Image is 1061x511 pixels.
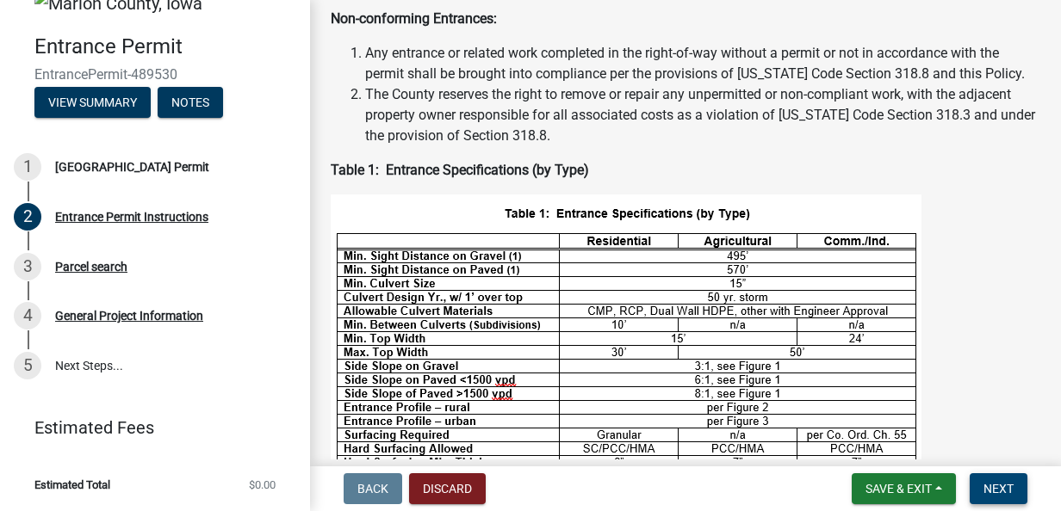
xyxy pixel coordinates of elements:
[365,84,1040,146] li: The County reserves the right to remove or repair any unpermitted or non-compliant work, with the...
[14,302,41,329] div: 4
[331,10,497,27] strong: Non-conforming Entrances:
[357,482,388,496] span: Back
[55,261,127,273] div: Parcel search
[34,479,110,490] span: Estimated Total
[14,253,41,280] div: 3
[55,211,208,223] div: Entrance Permit Instructions
[14,352,41,379] div: 5
[158,87,223,118] button: Notes
[55,310,203,322] div: General Project Information
[970,473,1027,504] button: Next
[14,203,41,231] div: 2
[365,43,1040,84] li: Any entrance or related work completed in the right-of-way without a permit or not in accordance ...
[409,473,486,504] button: Discard
[55,161,209,173] div: [GEOGRAPHIC_DATA] Permit
[344,473,402,504] button: Back
[14,410,282,445] a: Estimated Fees
[14,153,41,181] div: 1
[34,96,151,110] wm-modal-confirm: Summary
[34,34,296,59] h4: Entrance Permit
[852,473,956,504] button: Save & Exit
[34,66,276,83] span: EntrancePermit-489530
[249,479,276,490] span: $0.00
[158,96,223,110] wm-modal-confirm: Notes
[866,482,932,496] span: Save & Exit
[34,87,151,118] button: View Summary
[983,482,1014,496] span: Next
[331,162,589,178] strong: Table 1: Entrance Specifications (by Type)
